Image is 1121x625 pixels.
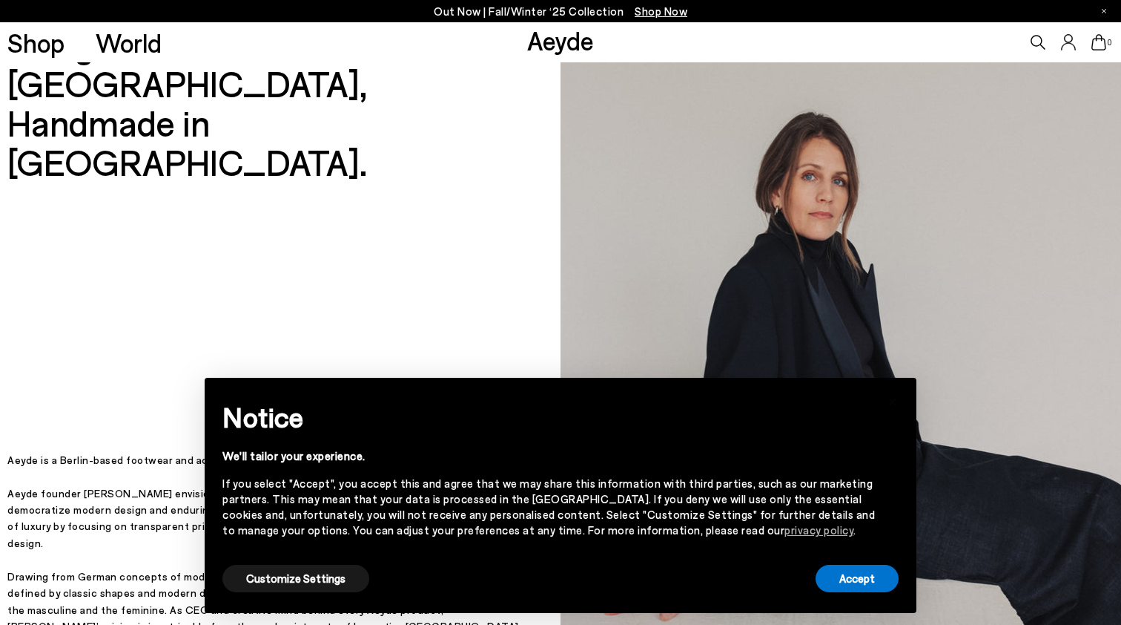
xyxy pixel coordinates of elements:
button: Close this notice [875,382,910,418]
button: Accept [816,565,899,592]
div: We'll tailor your experience. [222,448,875,464]
h2: Notice [222,398,875,436]
span: × [887,389,898,410]
a: privacy policy [784,523,853,537]
div: If you select "Accept", you accept this and agree that we may share this information with third p... [222,476,875,538]
button: Customize Settings [222,565,369,592]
